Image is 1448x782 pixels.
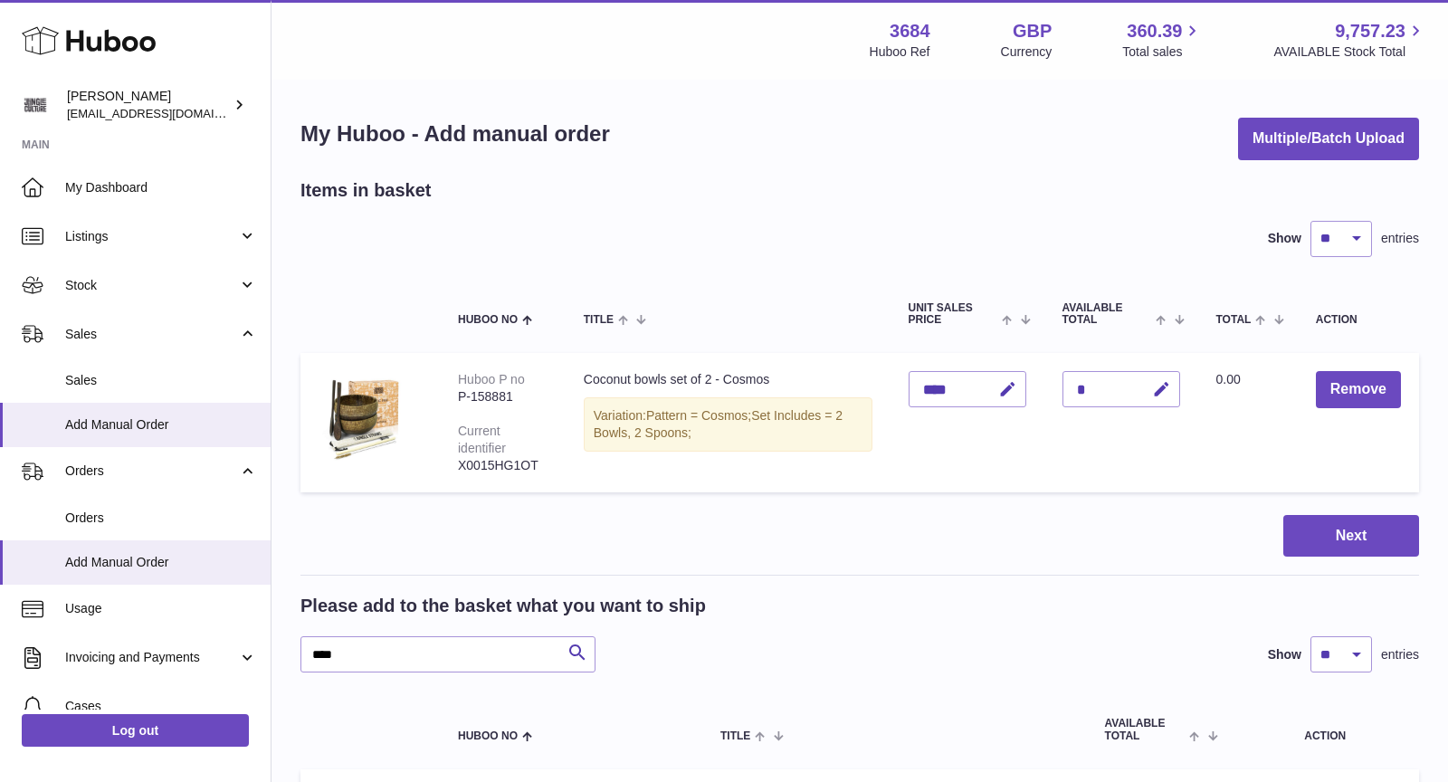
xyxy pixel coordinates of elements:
span: Listings [65,228,238,245]
span: 360.39 [1127,19,1182,43]
div: P-158881 [458,388,548,405]
span: entries [1381,230,1419,247]
span: Invoicing and Payments [65,649,238,666]
strong: 3684 [890,19,930,43]
img: theinternationalventure@gmail.com [22,91,49,119]
span: Pattern = Cosmos; [646,408,751,423]
span: AVAILABLE Total [1062,302,1152,326]
h2: Please add to the basket what you want to ship [300,594,706,618]
span: Orders [65,463,238,480]
div: Currency [1001,43,1053,61]
div: Current identifier [458,424,506,455]
span: Sales [65,326,238,343]
span: Add Manual Order [65,554,257,571]
div: [PERSON_NAME] [67,88,230,122]
a: 360.39 Total sales [1122,19,1203,61]
span: [EMAIL_ADDRESS][DOMAIN_NAME] [67,106,266,120]
span: Add Manual Order [65,416,257,434]
div: Huboo Ref [870,43,930,61]
label: Show [1268,230,1301,247]
h1: My Huboo - Add manual order [300,119,610,148]
strong: GBP [1013,19,1052,43]
div: Action [1316,314,1401,326]
span: Stock [65,277,238,294]
span: Huboo no [458,314,518,326]
span: AVAILABLE Total [1105,718,1186,741]
h2: Items in basket [300,178,432,203]
a: 9,757.23 AVAILABLE Stock Total [1273,19,1426,61]
div: Huboo P no [458,372,525,386]
a: Log out [22,714,249,747]
span: Orders [65,510,257,527]
span: Unit Sales Price [909,302,998,326]
span: Title [584,314,614,326]
span: entries [1381,646,1419,663]
span: Huboo no [458,730,518,742]
div: Variation: [584,397,872,452]
span: Sales [65,372,257,389]
span: 0.00 [1216,372,1241,386]
div: X0015HG1OT [458,457,548,474]
span: 9,757.23 [1335,19,1405,43]
button: Multiple/Batch Upload [1238,118,1419,160]
button: Next [1283,515,1419,558]
label: Show [1268,646,1301,663]
span: Total sales [1122,43,1203,61]
span: My Dashboard [65,179,257,196]
span: Total [1216,314,1252,326]
img: Coconut bowls set of 2 - Cosmos [319,371,409,462]
span: Set Includes = 2 Bowls, 2 Spoons; [594,408,843,440]
span: Title [720,730,750,742]
button: Remove [1316,371,1401,408]
span: AVAILABLE Stock Total [1273,43,1426,61]
th: Action [1232,700,1419,759]
span: Usage [65,600,257,617]
td: Coconut bowls set of 2 - Cosmos [566,353,891,491]
span: Cases [65,698,257,715]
